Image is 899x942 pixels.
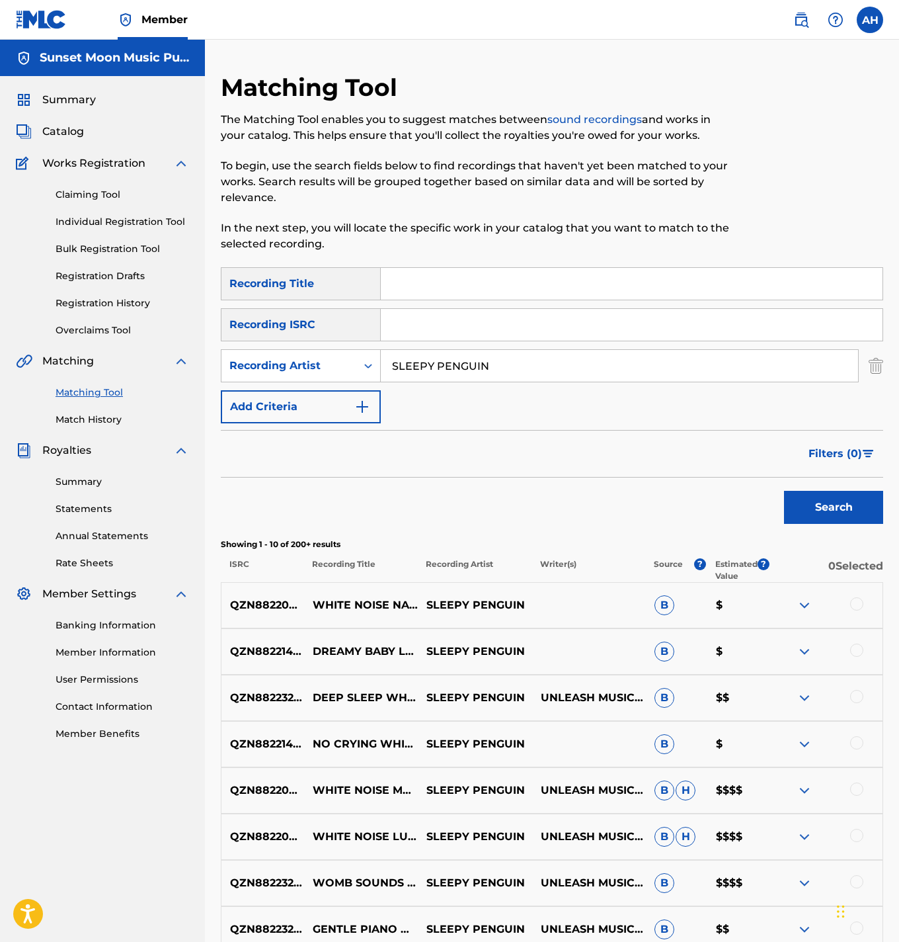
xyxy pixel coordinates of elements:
p: $$ [707,921,769,937]
p: SLEEPY PENGUIN [418,875,531,891]
p: GENTLE PIANO MELODIES PT.2 [304,921,418,937]
span: B [654,688,674,708]
p: $$$$ [707,829,769,845]
span: Works Registration [42,155,145,171]
div: Help [822,7,849,33]
p: $ [707,644,769,660]
p: QZN882214987 [221,736,304,752]
img: 9d2ae6d4665cec9f34b9.svg [354,399,370,415]
img: expand [797,783,812,798]
span: ? [694,558,706,570]
img: expand [797,736,812,752]
p: QZN882232764 [221,690,304,706]
img: Summary [16,92,32,108]
a: Public Search [788,7,814,33]
img: expand [797,644,812,660]
p: The Matching Tool enables you to suggest matches between and works in your catalog. This helps en... [221,112,731,144]
p: NO CRYING WHITE NOISE PIANO LULLABY PT.3 [304,736,418,752]
button: Search [784,491,883,524]
a: Member Information [56,646,189,660]
p: UNLEASH MUSIC LTD [531,690,645,706]
img: Top Rightsholder [118,12,134,28]
span: B [654,734,674,754]
img: help [828,12,843,28]
p: Recording Title [303,558,417,582]
a: CatalogCatalog [16,124,84,140]
p: Showing 1 - 10 of 200+ results [221,538,883,550]
img: search [793,12,809,28]
img: Catalog [16,124,32,140]
p: Estimated Value [715,558,758,582]
p: Writer(s) [531,558,645,582]
img: filter [863,450,874,458]
p: $ [707,736,769,752]
span: B [654,642,674,662]
p: UNLEASH MUSIC LTD [531,921,645,937]
span: Filters ( 0 ) [808,446,862,462]
a: Summary [56,475,189,489]
p: WHITE NOISE MACHINE TUNES PT.4 [304,783,418,798]
p: SLEEPY PENGUIN [418,597,531,613]
p: SLEEPY PENGUIN [418,690,531,706]
p: QZN882232795 [221,875,304,891]
img: Matching [16,353,32,369]
form: Search Form [221,267,883,531]
img: expand [797,690,812,706]
p: $$ [707,690,769,706]
a: Member Benefits [56,727,189,741]
span: Catalog [42,124,84,140]
a: Registration Drafts [56,269,189,283]
a: Banking Information [56,619,189,632]
a: Registration History [56,296,189,310]
img: expand [173,443,189,458]
div: User Menu [857,7,883,33]
iframe: Chat Widget [833,878,899,942]
p: UNLEASH MUSIC LTD. [531,875,645,891]
a: Contact Information [56,700,189,714]
p: ISRC [221,558,303,582]
button: Add Criteria [221,390,381,423]
span: H [676,827,695,847]
a: Match History [56,413,189,427]
p: UNLEASH MUSIC LTD. [531,783,645,798]
p: DEEP SLEEP WHITE NOISE FOR BABIES PT.4 [304,690,418,706]
span: Royalties [42,443,91,458]
span: Matching [42,353,94,369]
p: WOMB SOUNDS FOR RELAXATION PT.1 [304,875,418,891]
a: User Permissions [56,673,189,687]
img: expand [797,597,812,613]
p: QZN882205523 [221,829,304,845]
a: Rate Sheets [56,556,189,570]
span: B [654,920,674,939]
p: WHITE NOISE LULLABY BABY SLEEP PT.5 [304,829,418,845]
img: MLC Logo [16,10,67,29]
img: expand [797,875,812,891]
a: SummarySummary [16,92,96,108]
p: $ [707,597,769,613]
span: Member Settings [42,586,136,602]
span: Summary [42,92,96,108]
p: SLEEPY PENGUIN [418,736,531,752]
img: Accounts [16,50,32,66]
button: Filters (0) [801,437,883,470]
p: 0 Selected [769,558,883,582]
p: SLEEPY PENGUIN [418,921,531,937]
span: B [654,595,674,615]
a: Individual Registration Tool [56,215,189,229]
div: Drag [837,892,845,931]
a: Bulk Registration Tool [56,242,189,256]
p: UNLEASH MUSIC LTD. [531,829,645,845]
img: Works Registration [16,155,33,171]
p: $$$$ [707,875,769,891]
p: QZN882232737 [221,921,304,937]
iframe: Resource Center [862,668,899,775]
p: $$$$ [707,783,769,798]
span: Member [141,12,188,27]
h5: Sunset Moon Music Publishing [40,50,189,65]
p: Recording Artist [417,558,531,582]
p: WHITE NOISE NAPTIME BABY TUNES PT.5 [304,597,418,613]
img: expand [797,921,812,937]
a: Annual Statements [56,529,189,543]
img: expand [173,155,189,171]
